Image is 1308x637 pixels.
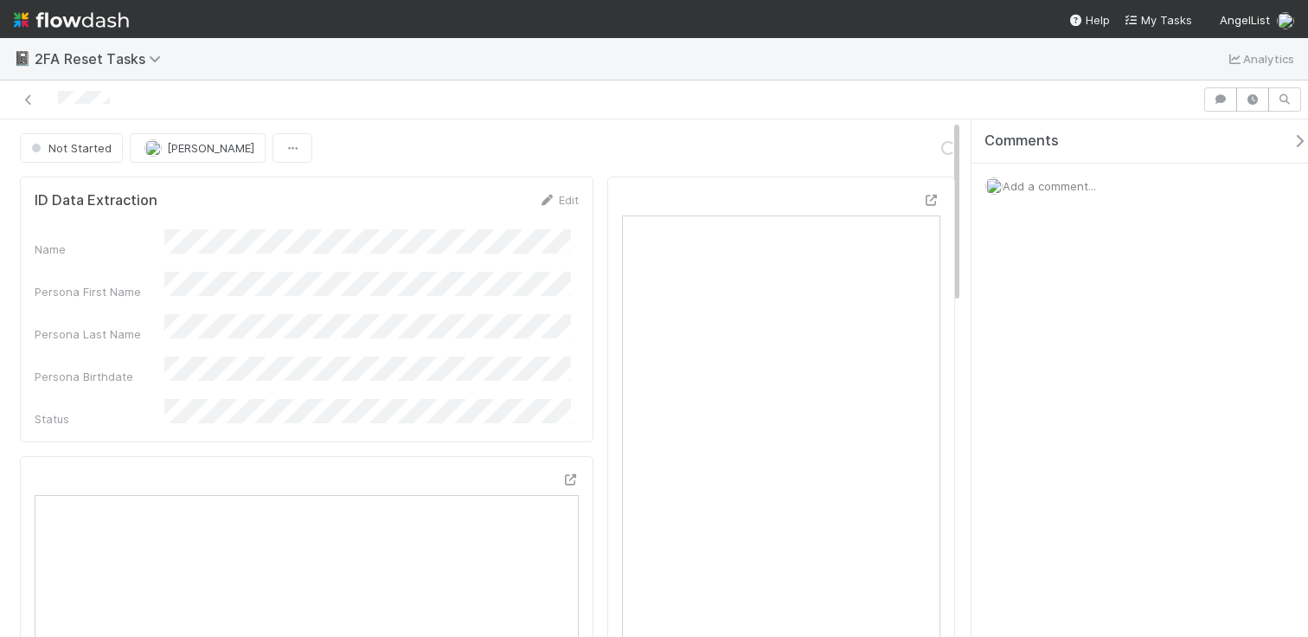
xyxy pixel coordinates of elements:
button: [PERSON_NAME] [130,133,266,163]
img: avatar_a8b9208c-77c1-4b07-b461-d8bc701f972e.png [1277,12,1294,29]
span: [PERSON_NAME] [167,141,254,155]
span: 2FA Reset Tasks [35,50,170,68]
div: Help [1068,11,1110,29]
span: My Tasks [1124,13,1192,27]
div: Persona First Name [35,283,164,300]
h5: ID Data Extraction [35,192,157,209]
span: Not Started [28,141,112,155]
img: avatar_a8b9208c-77c1-4b07-b461-d8bc701f972e.png [985,177,1003,195]
img: logo-inverted-e16ddd16eac7371096b0.svg [14,5,129,35]
span: Comments [984,132,1059,150]
a: Edit [538,193,579,207]
a: Analytics [1226,48,1294,69]
div: Persona Birthdate [35,368,164,385]
a: My Tasks [1124,11,1192,29]
div: Name [35,241,164,258]
span: Add a comment... [1003,179,1096,193]
button: Not Started [20,133,123,163]
div: Status [35,410,164,428]
img: avatar_a8b9208c-77c1-4b07-b461-d8bc701f972e.png [144,139,162,157]
span: 📓 [14,51,31,66]
span: AngelList [1220,13,1270,27]
div: Persona Last Name [35,325,164,343]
